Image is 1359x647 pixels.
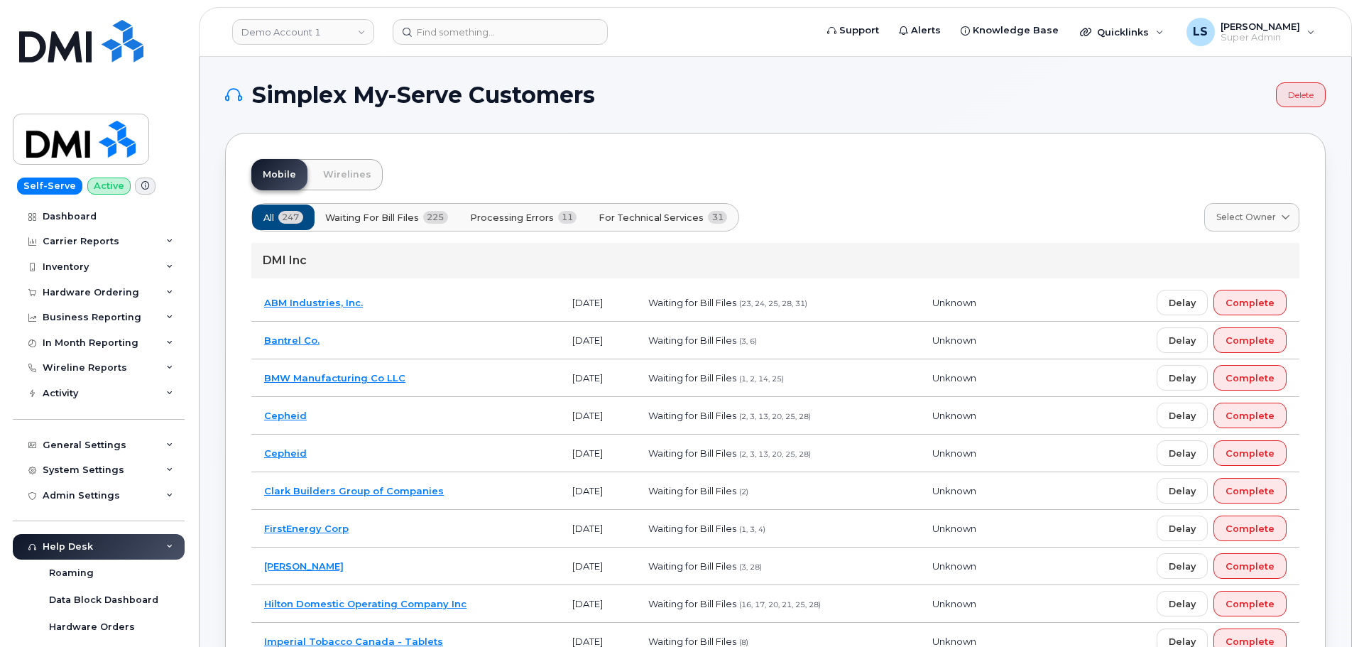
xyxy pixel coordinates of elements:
[423,211,448,224] span: 225
[560,322,635,359] td: [DATE]
[932,636,976,647] span: Unknown
[1157,290,1208,315] button: Delay
[708,211,727,224] span: 31
[560,585,635,623] td: [DATE]
[1169,560,1196,573] span: Delay
[264,410,307,421] a: Cepheid
[1226,560,1275,573] span: Complete
[1157,591,1208,616] button: Delay
[560,472,635,510] td: [DATE]
[1169,447,1196,460] span: Delay
[1169,522,1196,535] span: Delay
[739,450,811,459] span: (2, 3, 13, 20, 25, 28)
[1226,371,1275,385] span: Complete
[739,562,762,572] span: (3, 28)
[1157,327,1208,353] button: Delay
[1226,447,1275,460] span: Complete
[932,447,976,459] span: Unknown
[264,447,307,459] a: Cepheid
[264,372,405,384] a: BMW Manufacturing Co LLC
[648,297,736,308] span: Waiting for Bill Files
[1213,327,1287,353] button: Complete
[252,85,595,106] span: Simplex My-Serve Customers
[1157,553,1208,579] button: Delay
[648,598,736,609] span: Waiting for Bill Files
[932,297,976,308] span: Unknown
[648,560,736,572] span: Waiting for Bill Files
[1226,334,1275,347] span: Complete
[1226,409,1275,423] span: Complete
[648,447,736,459] span: Waiting for Bill Files
[264,297,363,308] a: ABM Industries, Inc.
[1213,516,1287,541] button: Complete
[1226,522,1275,535] span: Complete
[560,397,635,435] td: [DATE]
[932,523,976,534] span: Unknown
[325,211,419,224] span: Waiting for Bill Files
[739,525,765,534] span: (1, 3, 4)
[932,410,976,421] span: Unknown
[648,485,736,496] span: Waiting for Bill Files
[558,211,577,224] span: 11
[739,638,748,647] span: (8)
[470,211,554,224] span: Processing Errors
[1213,591,1287,616] button: Complete
[1169,484,1196,498] span: Delay
[1213,365,1287,391] button: Complete
[264,636,443,647] a: Imperial Tobacco Canada - Tablets
[264,335,320,346] a: Bantrel Co.
[648,335,736,346] span: Waiting for Bill Files
[1157,403,1208,428] button: Delay
[648,636,736,647] span: Waiting for Bill Files
[560,548,635,585] td: [DATE]
[739,487,748,496] span: (2)
[1213,290,1287,315] button: Complete
[560,359,635,397] td: [DATE]
[264,485,444,496] a: Clark Builders Group of Companies
[264,523,349,534] a: FirstEnergy Corp
[312,159,383,190] a: Wirelines
[1226,296,1275,310] span: Complete
[739,337,757,346] span: (3, 6)
[1213,553,1287,579] button: Complete
[932,598,976,609] span: Unknown
[739,600,821,609] span: (16, 17, 20, 21, 25, 28)
[1169,334,1196,347] span: Delay
[1213,478,1287,504] button: Complete
[932,560,976,572] span: Unknown
[932,335,976,346] span: Unknown
[1169,296,1196,310] span: Delay
[1157,365,1208,391] button: Delay
[1157,440,1208,466] button: Delay
[739,299,807,308] span: (23, 24, 25, 28, 31)
[560,435,635,472] td: [DATE]
[560,284,635,322] td: [DATE]
[1276,82,1326,107] a: Delete
[1226,597,1275,611] span: Complete
[1157,516,1208,541] button: Delay
[739,374,784,384] span: (1, 2, 14, 25)
[1204,203,1299,232] a: Select Owner
[1169,409,1196,423] span: Delay
[1157,478,1208,504] button: Delay
[251,159,307,190] a: Mobile
[1213,403,1287,428] button: Complete
[599,211,704,224] span: For Technical Services
[932,372,976,384] span: Unknown
[1169,371,1196,385] span: Delay
[648,372,736,384] span: Waiting for Bill Files
[739,412,811,421] span: (2, 3, 13, 20, 25, 28)
[1216,211,1276,224] span: Select Owner
[264,560,344,572] a: [PERSON_NAME]
[1213,440,1287,466] button: Complete
[251,243,1299,278] div: DMI Inc
[1226,484,1275,498] span: Complete
[648,410,736,421] span: Waiting for Bill Files
[560,510,635,548] td: [DATE]
[932,485,976,496] span: Unknown
[1169,597,1196,611] span: Delay
[648,523,736,534] span: Waiting for Bill Files
[264,598,466,609] a: Hilton Domestic Operating Company Inc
